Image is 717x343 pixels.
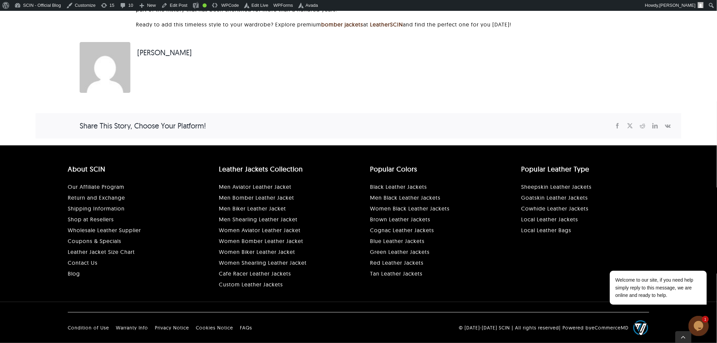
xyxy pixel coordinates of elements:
a: Men Black Leather Jackets [370,194,441,201]
a: FAQs [240,325,252,331]
a: Blue Leather Jackets [370,238,425,244]
a: Women Aviator Leather Jacket [219,227,301,234]
iframe: chat widget [588,210,710,312]
a: Tan Leather Jackets [370,270,423,277]
a: Popular Colors [370,165,417,173]
a: About SCIN [68,165,105,173]
a: Women Bomber Leather Jacket [219,238,303,244]
a: eCommerceMD [592,324,629,331]
a: Cowhide Leather Jackets [521,205,589,212]
a: Wholesale Leather Supplier [68,227,141,234]
a: Leather Jacket Size Chart [68,248,135,255]
a: Leather Jackets Collection [219,165,303,173]
a: Women Biker Leather Jacket [219,248,295,255]
img: eCommerce builder by eCommerceMD [632,319,649,336]
a: Men Biker Leather Jacket [219,205,286,212]
a: Black Leather Jackets [370,183,427,190]
a: Coupons & Specials [68,238,121,244]
a: X [624,121,637,130]
a: Men Shearling Leather Jacket [219,216,298,223]
a: LeatherSCIN [368,21,403,28]
a: Warranty Info [116,325,148,331]
p: © [DATE]-[DATE] SCIN | All rights reserved| Powered by [459,319,649,336]
a: Cognac Leather Jackets [370,227,434,234]
a: Red Leather Jackets [370,259,424,266]
a: Sheepskin Leather Jackets [521,183,592,190]
a: Return and Exchange [68,194,125,201]
a: Blog [68,270,80,277]
a: Cookies Notice [196,325,233,331]
a: Contact Us [68,259,98,266]
a: Green Leather Jackets [370,248,430,255]
img: Adam S. [80,42,130,93]
a: Custom Leather Jackets [219,281,283,288]
a: Our Affiliate Program [68,183,124,190]
a: bomber jackets [321,21,363,28]
a: Shipping Information [68,205,125,212]
div: Good [203,3,207,7]
iframe: chat widget [689,316,710,336]
a: Shop at Resellers [68,216,114,223]
a: Reddit [637,121,649,130]
a: Cafe Racer Leather Jackets [219,270,291,277]
a: LinkedIn [649,121,662,130]
strong: LeatherSCIN [370,21,403,28]
a: Popular Leather Type [521,165,589,173]
p: Ready to add this timeless style to your wardrobe? Explore premium at and find the perfect one fo... [136,20,581,28]
a: Privacy Notice [155,325,189,331]
a: Men Aviator Leather Jacket [219,183,291,190]
h4: Share This Story, Choose Your Platform! [80,120,206,132]
span: [PERSON_NAME] [659,3,696,8]
a: Women Black Leather Jackets [370,205,450,212]
a: Vk [662,121,675,130]
a: Men Bomber Leather Jacket [219,194,294,201]
a: Women Shearling Leather Jacket [219,259,307,266]
span: [PERSON_NAME] [137,47,192,58]
a: Condition of Use [68,325,109,331]
a: Goatskin Leather Jackets [521,194,588,201]
a: Brown Leather Jackets [370,216,430,223]
a: Facebook [612,121,624,130]
a: Local Leather Jackets [521,216,578,223]
a: Local Leather Goods and Accessories [521,227,571,234]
